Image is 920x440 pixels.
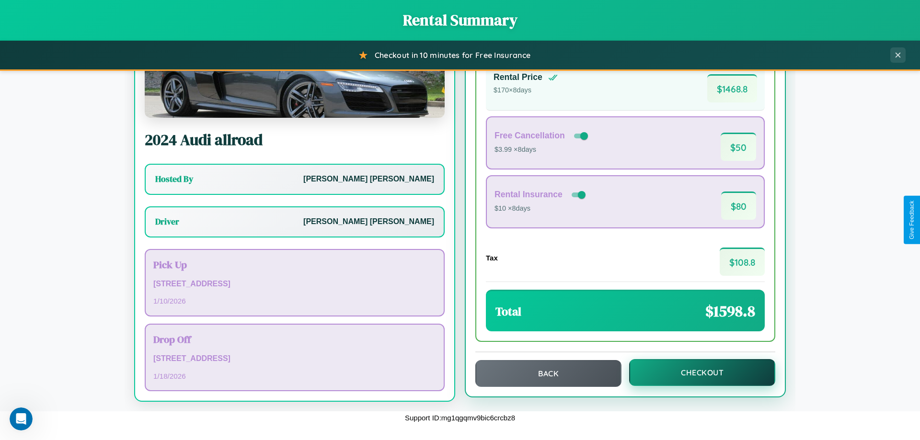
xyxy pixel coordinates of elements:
[303,215,434,229] p: [PERSON_NAME] [PERSON_NAME]
[375,50,530,60] span: Checkout in 10 minutes for Free Insurance
[721,192,756,220] span: $ 80
[153,294,436,307] p: 1 / 10 / 2026
[155,173,193,185] h3: Hosted By
[475,360,621,387] button: Back
[494,72,542,82] h4: Rental Price
[10,10,910,31] h1: Rental Summary
[494,203,587,215] p: $10 × 8 days
[145,129,445,150] h2: 2024 Audi allroad
[721,133,756,161] span: $ 50
[405,411,515,424] p: Support ID: mg1qgqmv9bic6crcbz8
[153,258,436,271] h3: Pick Up
[303,172,434,186] p: [PERSON_NAME] [PERSON_NAME]
[10,407,33,430] iframe: Intercom live chat
[707,74,757,102] span: $ 1468.8
[153,277,436,291] p: [STREET_ADDRESS]
[629,359,775,386] button: Checkout
[495,304,521,319] h3: Total
[494,84,558,97] p: $ 170 × 8 days
[494,144,590,156] p: $3.99 × 8 days
[494,190,563,200] h4: Rental Insurance
[153,352,436,366] p: [STREET_ADDRESS]
[908,201,915,239] div: Give Feedback
[494,131,565,141] h4: Free Cancellation
[153,332,436,346] h3: Drop Off
[155,216,179,227] h3: Driver
[153,370,436,383] p: 1 / 18 / 2026
[486,254,498,262] h4: Tax
[720,248,765,276] span: $ 108.8
[705,301,755,322] span: $ 1598.8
